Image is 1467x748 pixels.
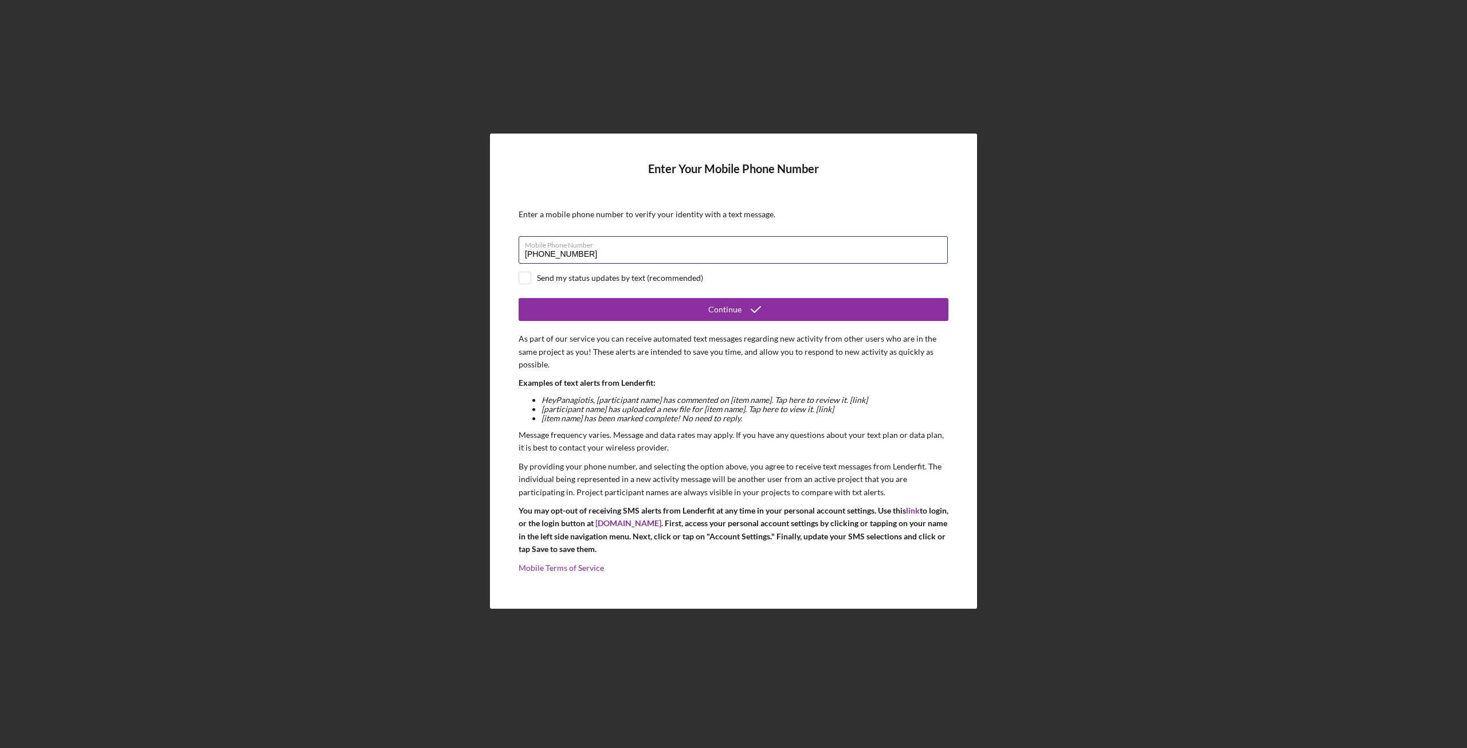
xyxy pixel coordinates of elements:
p: By providing your phone number, and selecting the option above, you agree to receive text message... [519,460,948,499]
li: Hey Panagiotis , [participant name] has commented on [item name]. Tap here to review it. [link] [542,395,948,405]
p: As part of our service you can receive automated text messages regarding new activity from other ... [519,332,948,371]
label: Mobile Phone Number [525,237,948,249]
h4: Enter Your Mobile Phone Number [519,162,948,193]
div: Enter a mobile phone number to verify your identity with a text message. [519,210,948,219]
button: Continue [519,298,948,321]
a: link [906,506,920,515]
p: Message frequency varies. Message and data rates may apply. If you have any questions about your ... [519,429,948,455]
p: Examples of text alerts from Lenderfit: [519,377,948,389]
div: Send my status updates by text (recommended) [537,273,703,283]
a: [DOMAIN_NAME] [595,518,661,528]
p: You may opt-out of receiving SMS alerts from Lenderfit at any time in your personal account setti... [519,504,948,556]
li: [participant name] has uploaded a new file for [item name]. Tap here to view it. [link] [542,405,948,414]
div: Continue [708,298,742,321]
a: Mobile Terms of Service [519,563,604,573]
li: [item name] has been marked complete! No need to reply. [542,414,948,423]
